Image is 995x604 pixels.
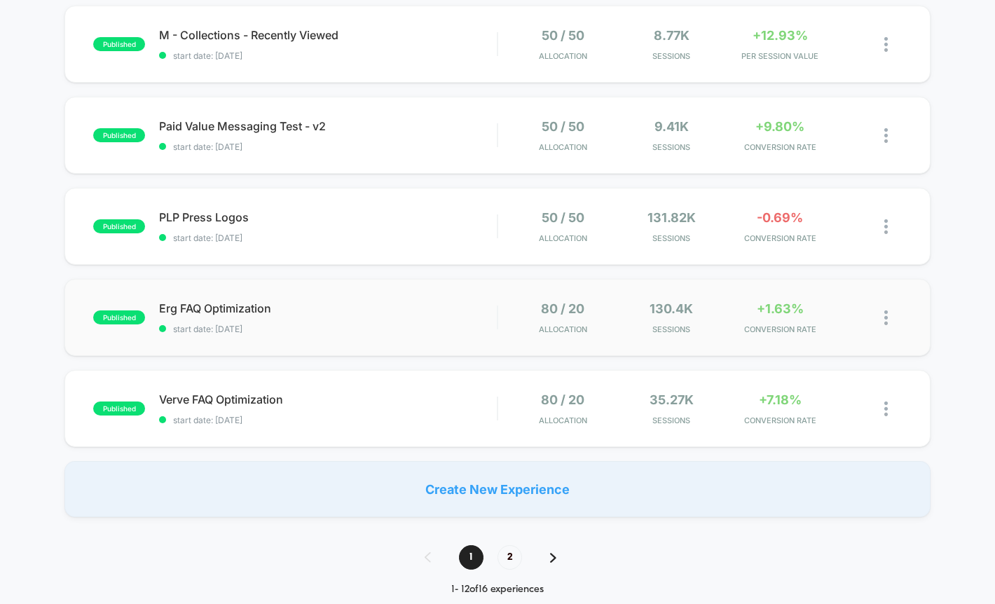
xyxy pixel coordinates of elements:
[542,119,584,134] span: 50 / 50
[459,545,483,570] span: 1
[93,401,145,416] span: published
[729,142,831,152] span: CONVERSION RATE
[654,119,689,134] span: 9.41k
[759,392,802,407] span: +7.18%
[159,233,497,243] span: start date: [DATE]
[93,219,145,233] span: published
[757,210,803,225] span: -0.69%
[93,310,145,324] span: published
[757,301,804,316] span: +1.63%
[159,415,497,425] span: start date: [DATE]
[654,28,689,43] span: 8.77k
[159,142,497,152] span: start date: [DATE]
[884,219,888,234] img: close
[411,584,584,596] div: 1 - 12 of 16 experiences
[650,392,694,407] span: 35.27k
[729,416,831,425] span: CONVERSION RATE
[539,233,587,243] span: Allocation
[621,324,722,334] span: Sessions
[884,310,888,325] img: close
[159,210,497,224] span: PLP Press Logos
[621,416,722,425] span: Sessions
[539,324,587,334] span: Allocation
[159,119,497,133] span: Paid Value Messaging Test - v2
[650,301,693,316] span: 130.4k
[159,324,497,334] span: start date: [DATE]
[93,128,145,142] span: published
[542,28,584,43] span: 50 / 50
[539,142,587,152] span: Allocation
[541,301,584,316] span: 80 / 20
[542,210,584,225] span: 50 / 50
[755,119,804,134] span: +9.80%
[621,51,722,61] span: Sessions
[497,545,522,570] span: 2
[159,28,497,42] span: M - Collections - Recently Viewed
[753,28,808,43] span: +12.93%
[541,392,584,407] span: 80 / 20
[159,50,497,61] span: start date: [DATE]
[93,37,145,51] span: published
[621,233,722,243] span: Sessions
[729,233,831,243] span: CONVERSION RATE
[621,142,722,152] span: Sessions
[729,324,831,334] span: CONVERSION RATE
[539,51,587,61] span: Allocation
[159,392,497,406] span: Verve FAQ Optimization
[884,128,888,143] img: close
[159,301,497,315] span: Erg FAQ Optimization
[64,461,930,517] div: Create New Experience
[884,37,888,52] img: close
[539,416,587,425] span: Allocation
[647,210,696,225] span: 131.82k
[550,553,556,563] img: pagination forward
[884,401,888,416] img: close
[729,51,831,61] span: PER SESSION VALUE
